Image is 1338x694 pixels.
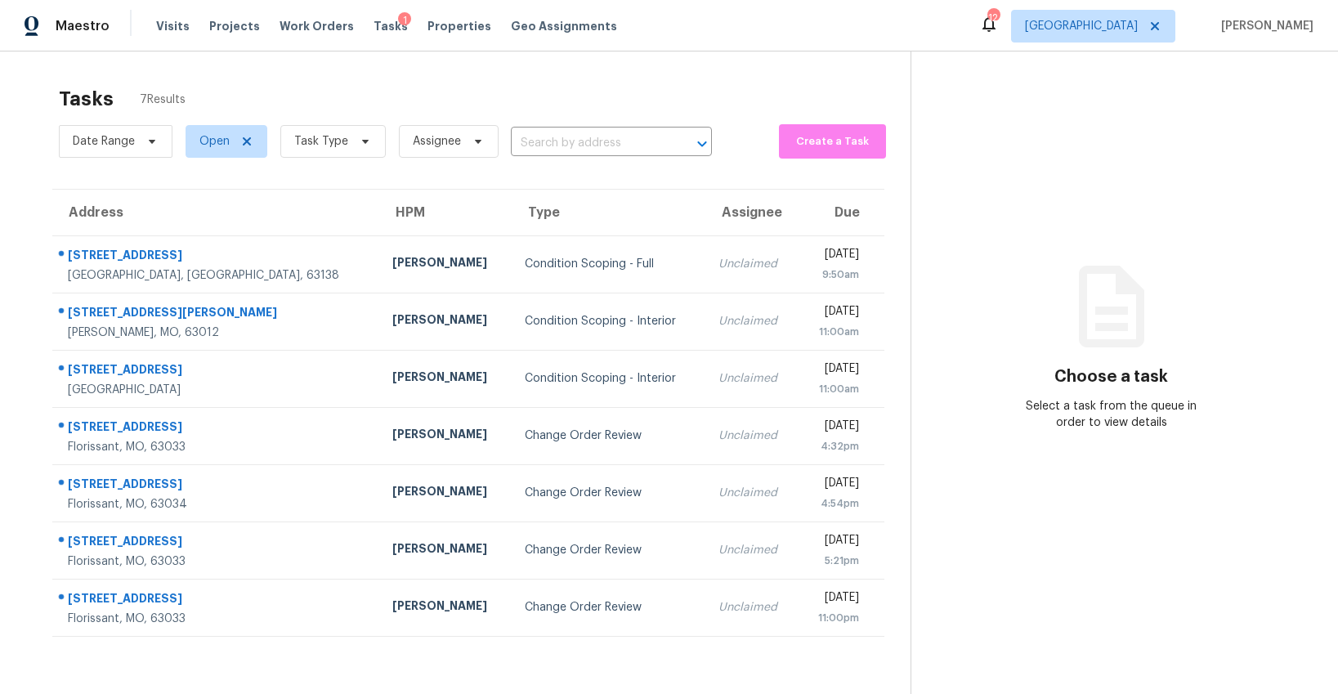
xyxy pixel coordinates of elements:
[718,542,785,558] div: Unclaimed
[718,599,785,616] div: Unclaimed
[392,369,498,389] div: [PERSON_NAME]
[1054,369,1168,385] h3: Choose a task
[68,590,366,611] div: [STREET_ADDRESS]
[392,598,498,618] div: [PERSON_NAME]
[140,92,186,108] span: 7 Results
[718,256,785,272] div: Unclaimed
[811,303,859,324] div: [DATE]
[525,542,692,558] div: Change Order Review
[68,325,366,341] div: [PERSON_NAME], MO, 63012
[511,18,617,34] span: Geo Assignments
[427,18,491,34] span: Properties
[1011,398,1211,431] div: Select a task from the queue in order to view details
[73,133,135,150] span: Date Range
[691,132,714,155] button: Open
[59,91,114,107] h2: Tasks
[68,553,366,570] div: Florissant, MO, 63033
[68,496,366,513] div: Florissant, MO, 63034
[56,18,110,34] span: Maestro
[525,428,692,444] div: Change Order Review
[811,495,859,512] div: 4:54pm
[392,483,498,504] div: [PERSON_NAME]
[398,12,411,29] div: 1
[718,370,785,387] div: Unclaimed
[68,267,366,284] div: [GEOGRAPHIC_DATA], [GEOGRAPHIC_DATA], 63138
[68,476,366,496] div: [STREET_ADDRESS]
[525,485,692,501] div: Change Order Review
[798,190,884,235] th: Due
[718,428,785,444] div: Unclaimed
[68,533,366,553] div: [STREET_ADDRESS]
[987,10,999,26] div: 12
[294,133,348,150] span: Task Type
[392,311,498,332] div: [PERSON_NAME]
[811,266,859,283] div: 9:50am
[1025,18,1138,34] span: [GEOGRAPHIC_DATA]
[68,304,366,325] div: [STREET_ADDRESS][PERSON_NAME]
[512,190,705,235] th: Type
[811,610,859,626] div: 11:00pm
[379,190,511,235] th: HPM
[68,419,366,439] div: [STREET_ADDRESS]
[525,256,692,272] div: Condition Scoping - Full
[811,475,859,495] div: [DATE]
[811,381,859,397] div: 11:00am
[374,20,408,32] span: Tasks
[811,360,859,381] div: [DATE]
[811,553,859,569] div: 5:21pm
[68,439,366,455] div: Florissant, MO, 63033
[199,133,230,150] span: Open
[779,124,886,159] button: Create a Task
[787,132,878,151] span: Create a Task
[811,438,859,454] div: 4:32pm
[280,18,354,34] span: Work Orders
[525,370,692,387] div: Condition Scoping - Interior
[209,18,260,34] span: Projects
[156,18,190,34] span: Visits
[392,540,498,561] div: [PERSON_NAME]
[68,247,366,267] div: [STREET_ADDRESS]
[811,324,859,340] div: 11:00am
[413,133,461,150] span: Assignee
[52,190,379,235] th: Address
[811,246,859,266] div: [DATE]
[718,313,785,329] div: Unclaimed
[705,190,798,235] th: Assignee
[1215,18,1313,34] span: [PERSON_NAME]
[68,611,366,627] div: Florissant, MO, 63033
[68,361,366,382] div: [STREET_ADDRESS]
[811,532,859,553] div: [DATE]
[511,131,666,156] input: Search by address
[718,485,785,501] div: Unclaimed
[811,418,859,438] div: [DATE]
[392,254,498,275] div: [PERSON_NAME]
[68,382,366,398] div: [GEOGRAPHIC_DATA]
[392,426,498,446] div: [PERSON_NAME]
[525,599,692,616] div: Change Order Review
[525,313,692,329] div: Condition Scoping - Interior
[811,589,859,610] div: [DATE]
